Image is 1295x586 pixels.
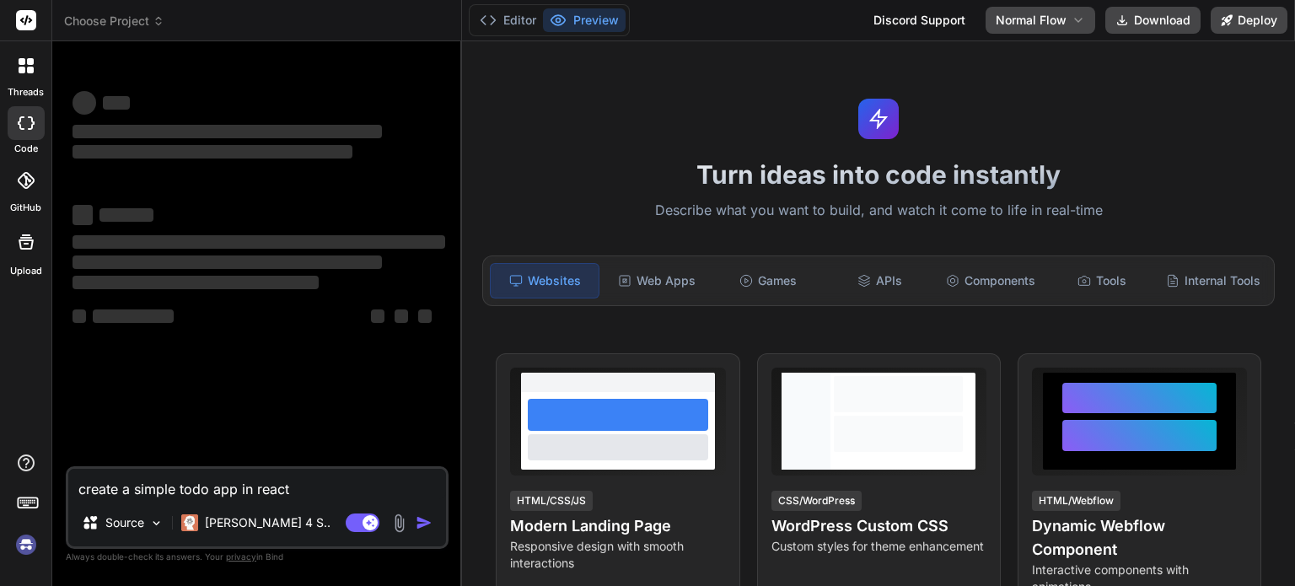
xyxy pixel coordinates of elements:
[205,514,330,531] p: [PERSON_NAME] 4 S..
[510,491,593,511] div: HTML/CSS/JS
[543,8,626,32] button: Preview
[771,491,862,511] div: CSS/WordPress
[73,235,445,249] span: ‌
[937,263,1045,298] div: Components
[472,200,1285,222] p: Describe what you want to build, and watch it come to life in real-time
[73,91,96,115] span: ‌
[73,145,352,159] span: ‌
[1032,491,1120,511] div: HTML/Webflow
[472,159,1285,190] h1: Turn ideas into code instantly
[93,309,174,323] span: ‌
[73,255,382,269] span: ‌
[73,205,93,225] span: ‌
[66,549,449,565] p: Always double-check its answers. Your in Bind
[490,263,599,298] div: Websites
[1159,263,1267,298] div: Internal Tools
[73,276,319,289] span: ‌
[1211,7,1287,34] button: Deploy
[996,12,1067,29] span: Normal Flow
[10,201,41,215] label: GitHub
[1032,514,1247,562] h4: Dynamic Webflow Component
[390,513,409,533] img: attachment
[226,551,256,562] span: privacy
[416,514,433,531] img: icon
[603,263,711,298] div: Web Apps
[99,208,153,222] span: ‌
[510,538,725,572] p: Responsive design with smooth interactions
[473,8,543,32] button: Editor
[771,514,986,538] h4: WordPress Custom CSS
[181,514,198,531] img: Claude 4 Sonnet
[149,516,164,530] img: Pick Models
[714,263,822,298] div: Games
[73,309,86,323] span: ‌
[12,530,40,559] img: signin
[68,469,446,499] textarea: create a simple todo app in react
[371,309,384,323] span: ‌
[771,538,986,555] p: Custom styles for theme enhancement
[73,125,382,138] span: ‌
[64,13,164,30] span: Choose Project
[986,7,1095,34] button: Normal Flow
[825,263,933,298] div: APIs
[510,514,725,538] h4: Modern Landing Page
[8,85,44,99] label: threads
[863,7,975,34] div: Discord Support
[10,264,42,278] label: Upload
[14,142,38,156] label: code
[395,309,408,323] span: ‌
[1048,263,1156,298] div: Tools
[103,96,130,110] span: ‌
[1105,7,1201,34] button: Download
[418,309,432,323] span: ‌
[105,514,144,531] p: Source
